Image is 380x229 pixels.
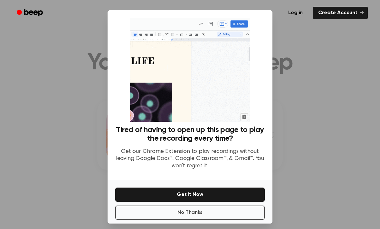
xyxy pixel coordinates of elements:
a: Beep [12,7,49,19]
a: Log in [282,5,309,20]
img: Beep extension in action [130,18,250,122]
button: No Thanks [115,206,265,220]
button: Get It Now [115,188,265,202]
h3: Tired of having to open up this page to play the recording every time? [115,126,265,143]
a: Create Account [313,7,368,19]
p: Get our Chrome Extension to play recordings without leaving Google Docs™, Google Classroom™, & Gm... [115,148,265,170]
